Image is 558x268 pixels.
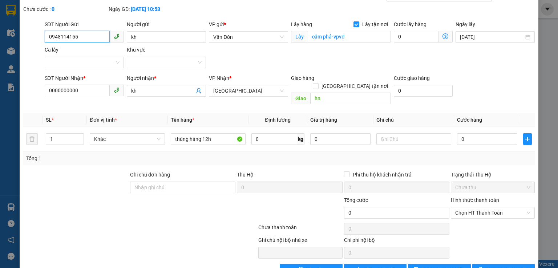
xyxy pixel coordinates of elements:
[213,32,284,42] span: Vân Đồn
[127,46,206,54] div: Khu vực
[45,47,58,53] label: Ca lấy
[90,117,117,123] span: Đơn vị tính
[213,85,284,96] span: Hà Nội
[131,6,160,12] b: [DATE] 10:53
[455,207,530,218] span: Chọn HT Thanh Toán
[442,33,448,39] span: dollar-circle
[291,75,314,81] span: Giao hàng
[114,87,120,93] span: phone
[26,133,38,145] button: delete
[45,74,124,82] div: SĐT Người Nhận
[455,182,530,193] span: Chưa thu
[46,117,52,123] span: SL
[127,74,206,82] div: Người nhận
[451,171,535,179] div: Trạng thái Thu Hộ
[45,20,124,28] div: SĐT Người Gửi
[297,133,304,145] span: kg
[114,33,120,39] span: phone
[196,88,202,94] span: user-add
[359,20,391,28] span: Lấy tận nơi
[394,85,453,97] input: Cước giao hàng
[308,31,391,42] input: Lấy tận nơi
[460,33,524,41] input: Ngày lấy
[291,31,308,42] span: Lấy
[291,21,312,27] span: Lấy hàng
[130,182,235,193] input: Ghi chú đơn hàng
[171,133,246,145] input: VD: Bàn, Ghế
[373,113,454,127] th: Ghi chú
[258,236,342,247] div: Ghi chú nội bộ nhà xe
[209,20,288,28] div: VP gửi
[109,5,193,13] div: Ngày GD:
[237,172,254,178] span: Thu Hộ
[523,133,532,145] button: plus
[310,117,337,123] span: Giá trị hàng
[394,75,430,81] label: Cước giao hàng
[52,6,54,12] b: 0
[350,171,415,179] span: Phí thu hộ khách nhận trả
[344,236,449,247] div: Chi phí nội bộ
[451,197,499,203] label: Hình thức thanh toán
[26,154,216,162] div: Tổng: 1
[394,31,438,42] input: Cước lấy hàng
[457,117,482,123] span: Cước hàng
[127,20,206,28] div: Người gửi
[394,21,426,27] label: Cước lấy hàng
[23,5,107,13] div: Chưa cước :
[319,82,391,90] span: [GEOGRAPHIC_DATA] tận nơi
[376,133,451,145] input: Ghi Chú
[171,117,194,123] span: Tên hàng
[130,172,170,178] label: Ghi chú đơn hàng
[310,93,391,104] input: Dọc đường
[523,136,531,142] span: plus
[291,93,310,104] span: Giao
[265,117,291,123] span: Định lượng
[456,21,475,27] label: Ngày lấy
[258,223,343,236] div: Chưa thanh toán
[344,197,368,203] span: Tổng cước
[209,75,229,81] span: VP Nhận
[94,134,160,145] span: Khác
